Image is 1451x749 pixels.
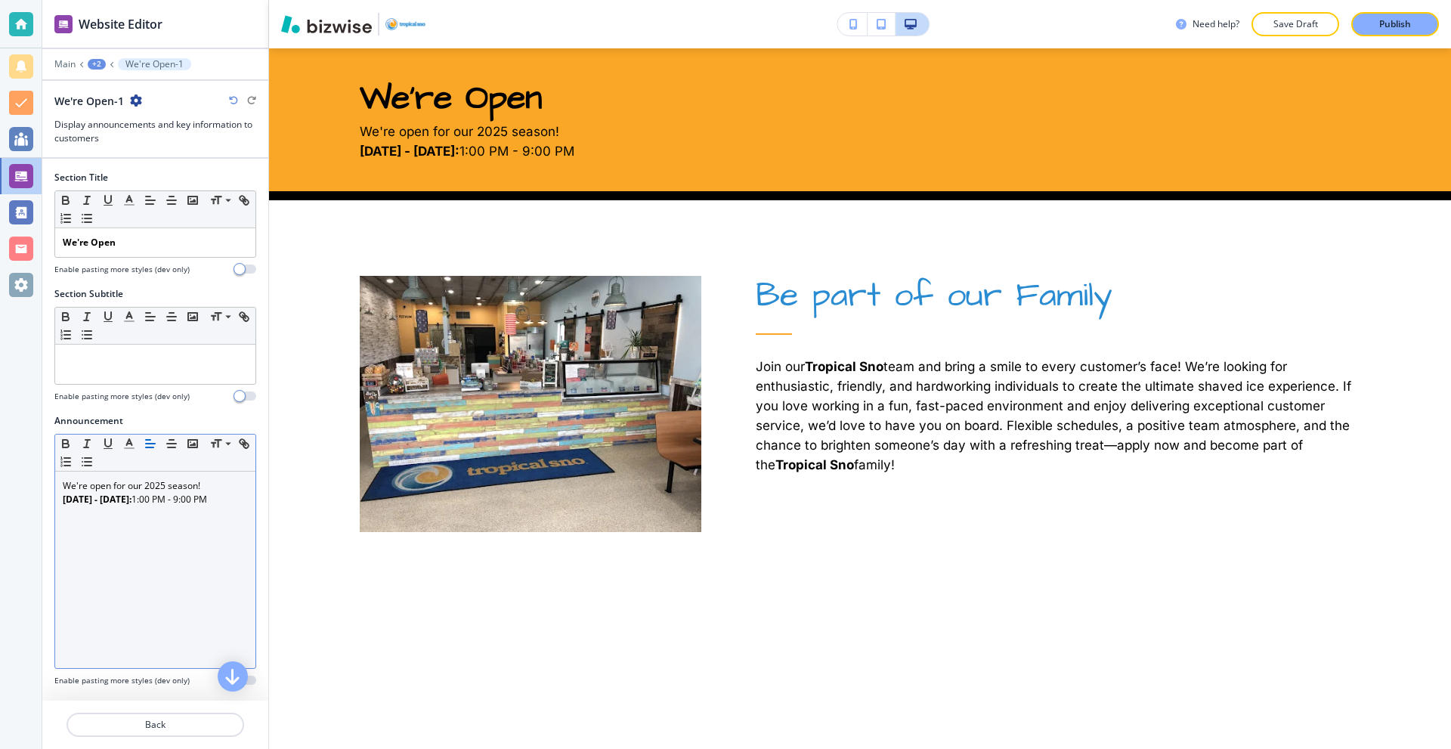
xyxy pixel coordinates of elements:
[67,713,244,737] button: Back
[63,479,248,493] p: We're open for our 2025 season!
[281,15,372,33] img: Bizwise Logo
[1251,12,1339,36] button: Save Draft
[79,15,162,33] h2: Website Editor
[63,493,131,506] strong: [DATE] - [DATE]:
[88,59,106,70] button: +2
[805,359,883,374] strong: Tropical Sno
[54,93,124,109] h2: We're Open-1
[68,718,243,732] p: Back
[360,122,1360,141] p: We're open for our 2025 season!
[54,118,256,145] h3: Display announcements and key information to customers
[125,59,184,70] p: We're Open-1
[1379,17,1411,31] p: Publish
[756,272,1112,319] span: Be part of our Family
[54,59,76,70] button: Main
[54,675,190,686] h4: Enable pasting more styles (dev only)
[360,141,1360,161] p: 1:00 PM - 9:00 PM
[54,414,123,428] h2: Announcement
[1193,17,1239,31] h3: Need help?
[775,457,854,472] strong: Tropical Sno
[54,15,73,33] img: editor icon
[360,144,459,159] strong: [DATE] - [DATE]:
[54,171,108,184] h2: Section Title
[54,264,190,275] h4: Enable pasting more styles (dev only)
[118,58,191,70] button: We're Open-1
[1351,12,1439,36] button: Publish
[756,357,1361,475] p: Join our team and bring a smile to every customer’s face! We’re looking for enthusiastic, friendl...
[63,236,116,249] strong: We're Open
[54,698,73,712] h2: Link
[54,391,190,402] h4: Enable pasting more styles (dev only)
[1271,17,1320,31] p: Save Draft
[360,276,701,532] img: 74300d378cad908868a1669b1758a9a1.webp
[360,75,543,122] strong: We're Open
[54,287,123,301] h2: Section Subtitle
[385,18,426,30] img: Your Logo
[63,493,248,506] p: 1:00 PM - 9:00 PM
